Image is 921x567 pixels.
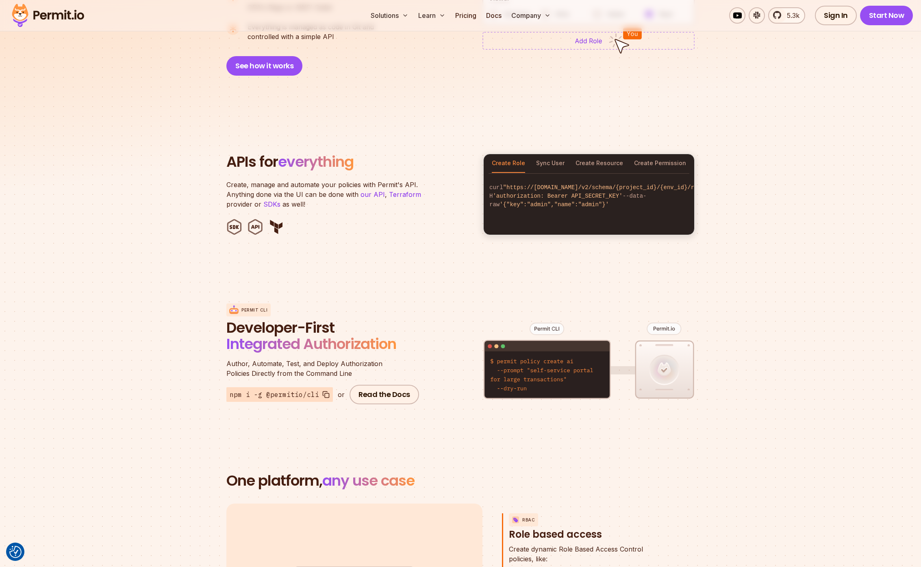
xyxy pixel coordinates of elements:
a: Start Now [860,6,913,25]
div: or [338,390,345,399]
img: Revisit consent button [9,546,22,558]
p: policies, like: [509,544,643,564]
p: controlled with a simple API [248,22,374,41]
button: Create Role [492,154,525,173]
span: everything [278,151,354,172]
img: Permit logo [8,2,88,29]
a: Pricing [452,7,480,24]
span: npm i -g @permitio/cli [230,390,319,399]
p: Create, manage and automate your policies with Permit's API. Anything done via the UI can be done... [226,180,430,209]
a: 5.3k [768,7,805,24]
button: npm i -g @permitio/cli [226,387,333,402]
a: our API [361,190,385,198]
span: Integrated Authorization [226,334,396,354]
p: Policies Directly from the Command Line [226,359,421,378]
a: Docs [483,7,505,24]
button: Company [508,7,554,24]
span: Developer-First [226,320,421,336]
button: See how it works [226,56,302,76]
a: SDKs [263,200,280,208]
p: Permit CLI [241,307,267,313]
span: 5.3k [782,11,799,20]
button: Learn [415,7,449,24]
button: Solutions [367,7,412,24]
button: Sync User [536,154,565,173]
span: "https://[DOMAIN_NAME]/v2/schema/{project_id}/{env_id}/roles" [503,184,711,191]
span: Author, Automate, Test, and Deploy Authorization [226,359,421,369]
a: Read the Docs [350,385,419,404]
button: Create Permission [634,154,686,173]
span: Create dynamic Role Based Access Control [509,544,643,554]
button: Create Resource [576,154,623,173]
h2: One platform, [226,473,695,489]
a: Terraform [389,190,421,198]
button: Consent Preferences [9,546,22,558]
span: any use case [322,470,415,491]
h2: APIs for [226,154,474,170]
span: 'authorization: Bearer API_SECRET_KEY' [493,193,622,199]
code: curl -H --data-raw [484,177,694,216]
span: '{"key":"admin","name":"admin"}' [500,201,609,208]
a: Sign In [815,6,857,25]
